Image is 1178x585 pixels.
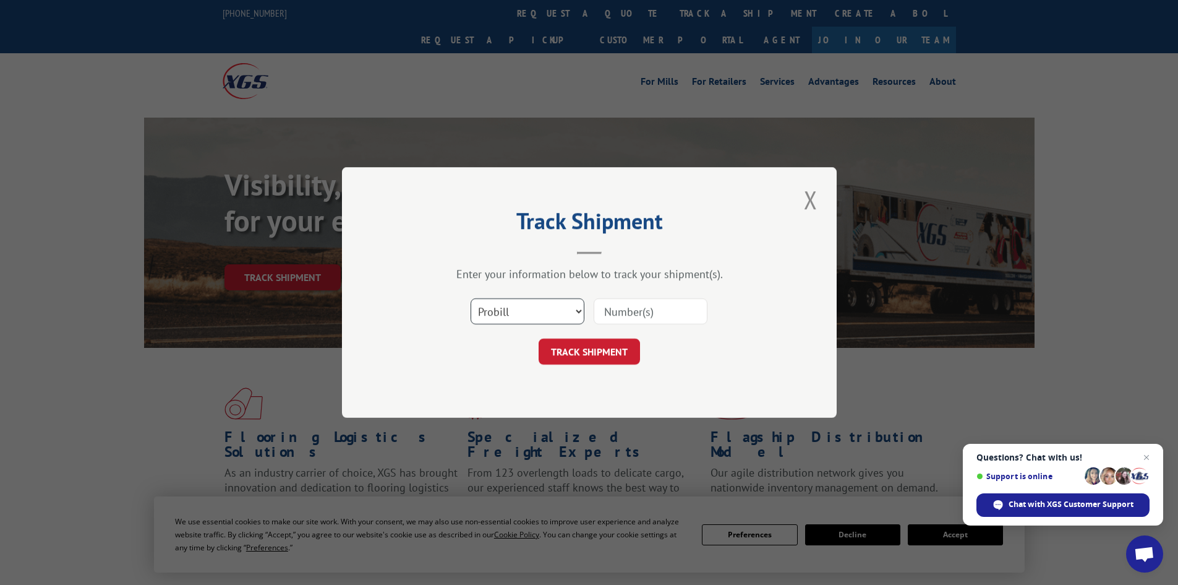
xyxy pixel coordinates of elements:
[976,453,1150,462] span: Questions? Chat with us!
[1009,499,1133,510] span: Chat with XGS Customer Support
[976,472,1080,481] span: Support is online
[404,267,775,281] div: Enter your information below to track your shipment(s).
[800,183,821,217] button: Close modal
[404,212,775,236] h2: Track Shipment
[1126,535,1163,573] a: Open chat
[594,298,707,324] input: Number(s)
[976,493,1150,517] span: Chat with XGS Customer Support
[539,339,640,365] button: TRACK SHIPMENT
